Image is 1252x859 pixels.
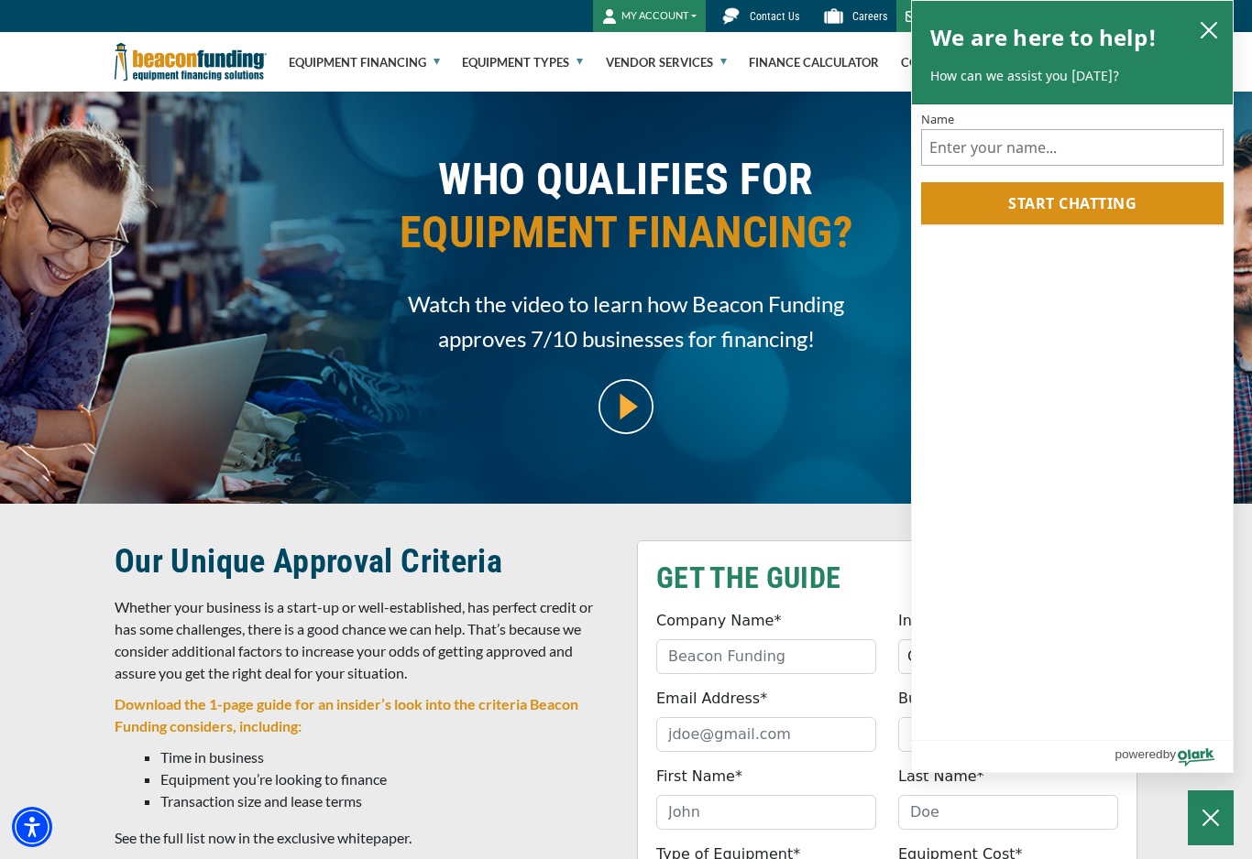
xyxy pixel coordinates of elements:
button: close chatbox [1194,16,1224,42]
span: Contact Us [750,10,799,23]
input: John [656,795,876,830]
div: Watch the video to learn how Beacon Funding [115,287,1137,321]
label: First Name* [656,766,742,788]
label: Company Name* [656,610,781,632]
h2: Our Unique Approval Criteria [115,540,615,582]
strong: Download the 1-page guide for an insider’s look into the criteria Beacon Funding considers, inclu... [115,695,578,734]
a: Company [901,33,975,92]
label: Email Address* [656,688,767,710]
input: (555) 555-5555 [898,717,1118,752]
div: Accessibility Menu [12,807,52,847]
h1: WHO QUALIFIES FOR [115,153,1137,273]
img: Beacon Funding Corporation logo [115,32,267,92]
label: Last Name* [898,766,984,788]
div: approves 7/10 businesses for financing! [115,321,1137,356]
input: jdoe@gmail.com [656,717,876,752]
li: Equipment you’re looking to finance [160,768,615,790]
li: Time in business [160,746,615,768]
span: powered [1115,743,1162,766]
label: Name [921,114,1224,125]
p: Whether your business is a start-up or well-established, has perfect credit or has some challenge... [115,596,615,684]
a: Powered by Olark - open in a new tab [1115,741,1233,772]
input: Name [921,129,1224,166]
label: Business Phone* [898,688,1020,710]
span: Careers [852,10,887,23]
input: Doe [898,795,1118,830]
li: Transaction size and lease terms [160,790,615,812]
label: Industry* [898,610,966,632]
input: Beacon Funding [656,639,876,674]
p: See the full list now in the exclusive whitepaper. [115,827,615,849]
span: by [1163,743,1176,766]
h2: We are here to help! [930,19,1157,56]
img: video modal pop-up play button [599,379,653,434]
a: Equipment Financing [289,33,440,92]
a: Vendor Services [606,33,727,92]
button: Start chatting [921,182,1224,224]
span: EQUIPMENT FINANCING? [115,206,1137,259]
p: How can we assist you [DATE]? [930,67,1214,85]
a: Equipment Types [462,33,583,92]
a: Finance Calculator [749,33,879,92]
button: Close Chatbox [1188,790,1234,845]
h3: GET THE GUIDE [656,560,1118,596]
